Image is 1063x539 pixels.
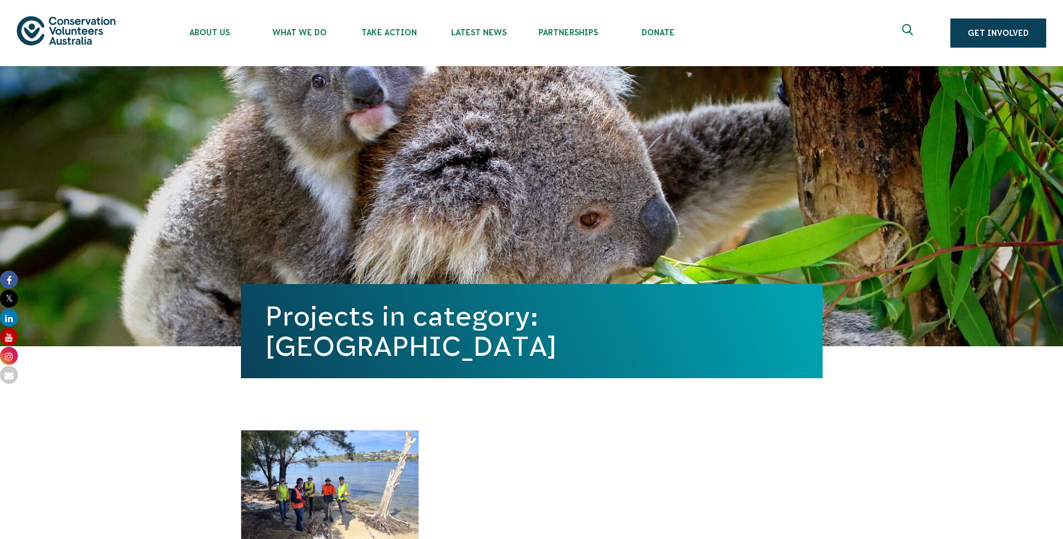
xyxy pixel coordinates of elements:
[613,28,703,37] span: Donate
[266,301,798,361] h1: Projects in category: [GEOGRAPHIC_DATA]
[17,16,115,45] img: logo.svg
[254,28,344,37] span: What We Do
[523,28,613,37] span: Partnerships
[895,20,922,47] button: Expand search box Close search box
[165,28,254,37] span: About Us
[344,28,434,37] span: Take Action
[434,28,523,37] span: Latest News
[902,24,916,42] span: Expand search box
[950,18,1046,48] a: Get Involved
